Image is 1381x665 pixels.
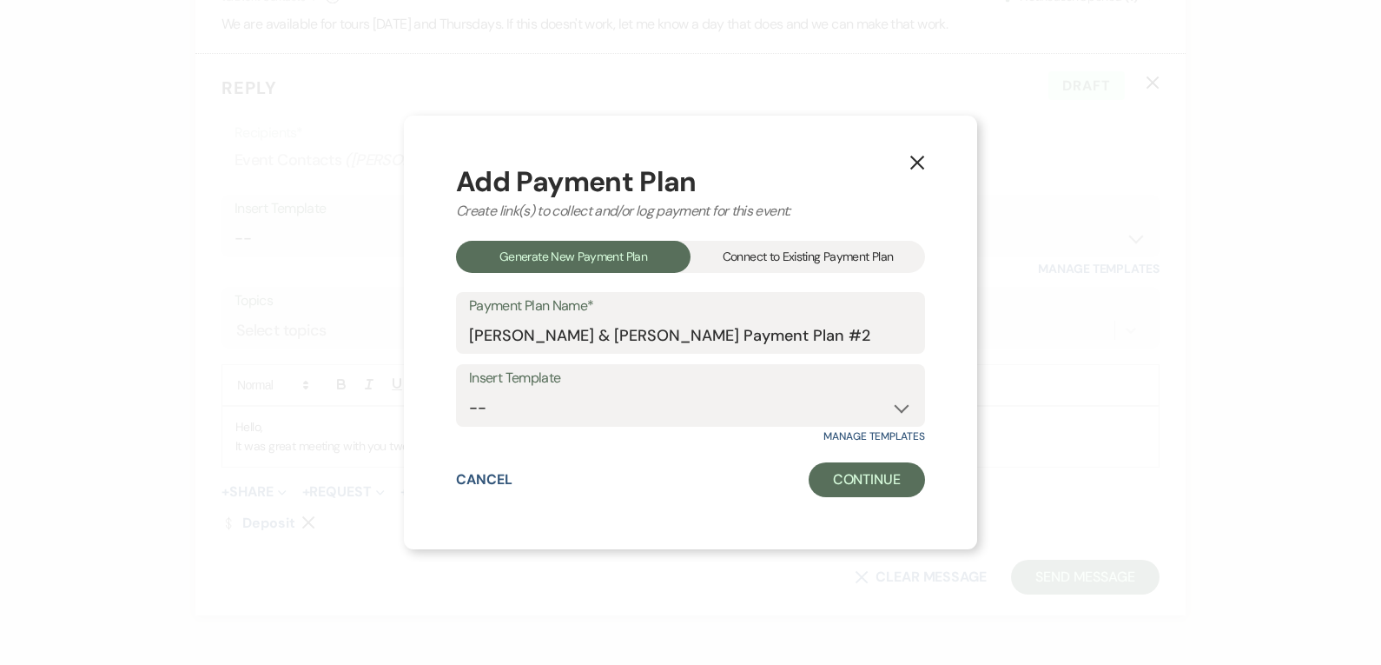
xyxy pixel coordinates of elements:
label: Payment Plan Name* [469,294,912,319]
div: Create link(s) to collect and/or log payment for this event: [456,201,925,222]
button: Continue [809,462,925,497]
button: Cancel [456,473,512,487]
div: Connect to Existing Payment Plan [690,241,925,273]
label: Insert Template [469,366,912,391]
div: Add Payment Plan [456,168,925,196]
div: Generate New Payment Plan [456,241,690,273]
a: Manage Templates [823,429,925,443]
